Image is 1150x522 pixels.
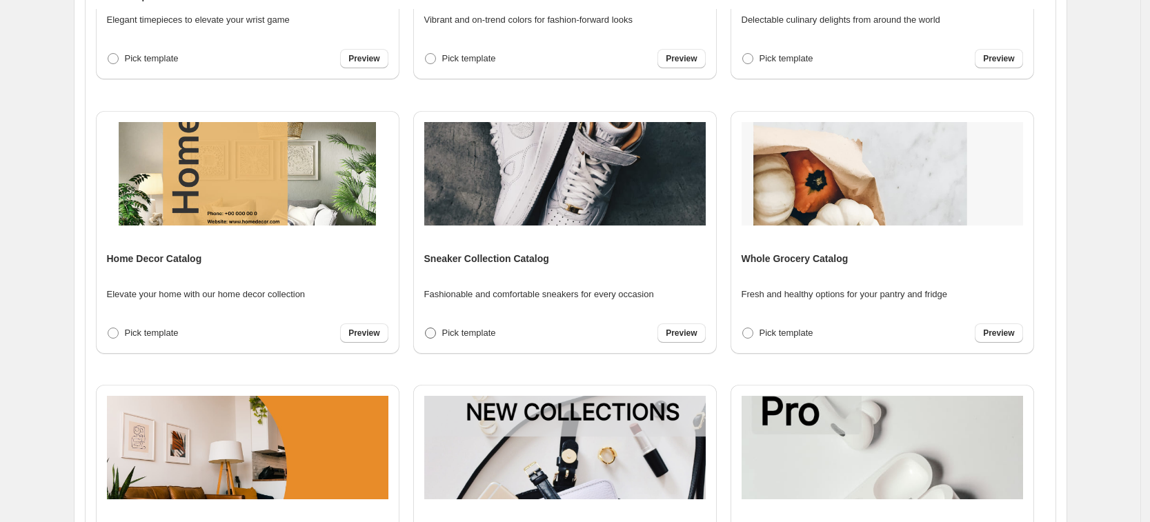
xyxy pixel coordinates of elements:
[975,49,1022,68] a: Preview
[666,53,697,64] span: Preview
[657,49,705,68] a: Preview
[442,53,496,63] span: Pick template
[742,288,947,301] p: Fresh and healthy options for your pantry and fridge
[107,252,202,265] h4: Home Decor Catalog
[424,288,654,301] p: Fashionable and comfortable sneakers for every occasion
[125,328,179,338] span: Pick template
[742,13,940,27] p: Delectable culinary delights from around the world
[742,252,849,265] h4: Whole Grocery Catalog
[424,252,549,265] h4: Sneaker Collection Catalog
[107,288,306,301] p: Elevate your home with our home decor collection
[348,53,379,64] span: Preview
[983,53,1014,64] span: Preview
[125,53,179,63] span: Pick template
[657,323,705,343] a: Preview
[983,328,1014,339] span: Preview
[424,13,633,27] p: Vibrant and on-trend colors for fashion-forward looks
[107,13,290,27] p: Elegant timepieces to elevate your wrist game
[760,53,813,63] span: Pick template
[340,49,388,68] a: Preview
[442,328,496,338] span: Pick template
[975,323,1022,343] a: Preview
[760,328,813,338] span: Pick template
[666,328,697,339] span: Preview
[348,328,379,339] span: Preview
[340,323,388,343] a: Preview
